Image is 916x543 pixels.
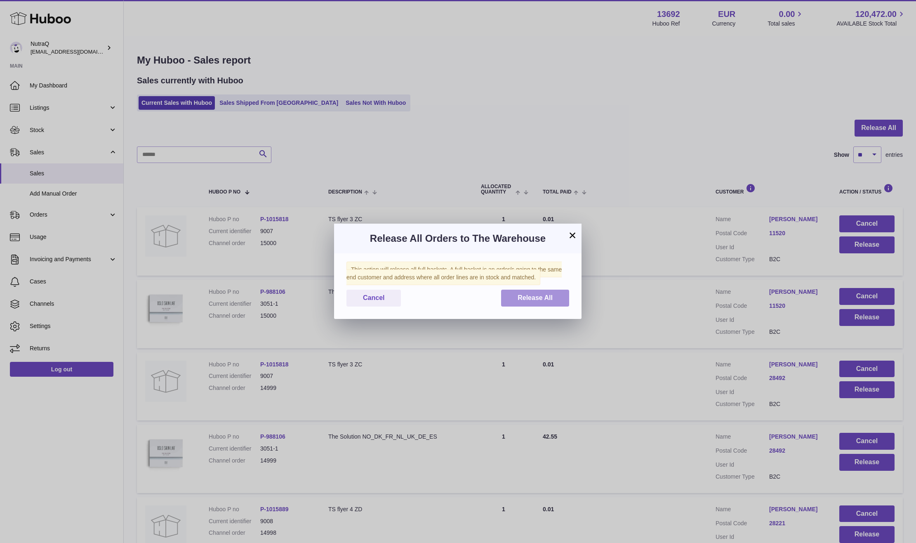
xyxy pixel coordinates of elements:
button: × [567,230,577,240]
h3: Release All Orders to The Warehouse [346,232,569,245]
button: Release All [501,290,569,307]
span: This action will release all full baskets. A full basket is an order/s going to the same end cust... [346,262,562,285]
button: Cancel [346,290,401,307]
span: Cancel [363,294,384,301]
span: Release All [518,294,553,301]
